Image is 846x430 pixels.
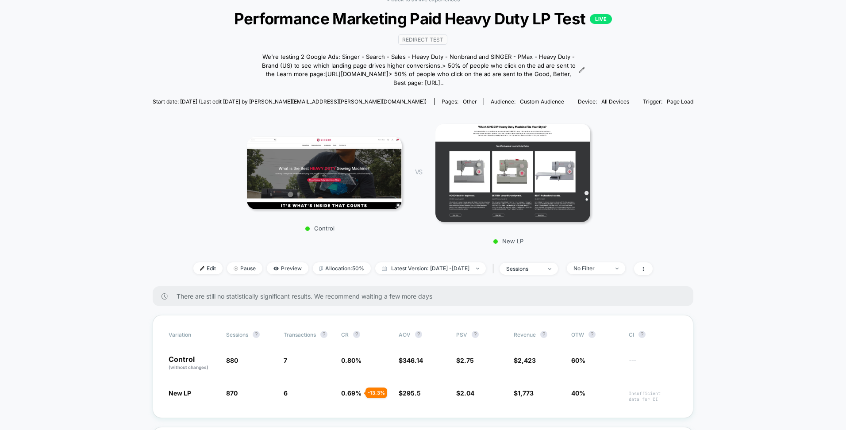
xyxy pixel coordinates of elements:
[514,389,534,397] span: $
[514,331,536,338] span: Revenue
[177,292,676,300] span: There are still no statistically significant results. We recommend waiting a few more days
[491,98,564,105] div: Audience:
[320,331,327,338] button: ?
[403,389,421,397] span: 295.5
[490,262,500,275] span: |
[284,357,287,364] span: 7
[169,389,191,397] span: New LP
[520,98,564,105] span: Custom Audience
[180,9,666,28] span: Performance Marketing Paid Heavy Duty LP Test
[571,331,620,338] span: OTW
[399,357,423,364] span: $
[226,357,238,364] span: 880
[460,389,474,397] span: 2.04
[629,391,677,402] span: Insufficient data for CI
[399,389,421,397] span: $
[242,225,397,232] p: Control
[227,262,262,274] span: Pause
[514,357,536,364] span: $
[463,98,477,105] span: other
[573,265,609,272] div: No Filter
[460,357,474,364] span: 2.75
[365,388,387,398] div: - 13.3 %
[353,331,360,338] button: ?
[234,266,238,271] img: end
[153,98,427,105] span: Start date: [DATE] (Last edit [DATE] by [PERSON_NAME][EMAIL_ADDRESS][PERSON_NAME][DOMAIN_NAME])
[442,98,477,105] div: Pages:
[472,331,479,338] button: ?
[571,98,636,105] span: Device:
[476,268,479,269] img: end
[415,331,422,338] button: ?
[200,266,204,271] img: edit
[643,98,693,105] div: Trigger:
[571,357,585,364] span: 60%
[540,331,547,338] button: ?
[319,266,323,271] img: rebalance
[341,357,361,364] span: 0.80 %
[518,357,536,364] span: 2,423
[375,262,486,274] span: Latest Version: [DATE] - [DATE]
[284,389,288,397] span: 6
[398,35,447,45] span: Redirect Test
[341,331,349,338] span: CR
[226,331,248,338] span: Sessions
[590,14,612,24] p: LIVE
[638,331,646,338] button: ?
[415,168,422,176] span: VS
[667,98,693,105] span: Page Load
[193,262,223,274] span: Edit
[601,98,629,105] span: all devices
[456,389,474,397] span: $
[615,268,619,269] img: end
[382,266,387,271] img: calendar
[456,357,474,364] span: $
[435,124,590,222] img: New LP main
[518,389,534,397] span: 1,773
[629,358,677,371] span: ---
[253,331,260,338] button: ?
[284,331,316,338] span: Transactions
[247,137,402,210] img: Control main
[313,262,371,274] span: Allocation: 50%
[588,331,596,338] button: ?
[548,268,551,270] img: end
[226,389,238,397] span: 870
[261,53,577,87] span: We're testing 2 Google Ads: Singer - Search - Sales - Heavy Duty - Nonbrand and SINGER - PMax - H...
[456,331,467,338] span: PSV
[169,331,217,338] span: Variation
[169,365,208,370] span: (without changes)
[506,265,542,272] div: sessions
[629,331,677,338] span: CI
[267,262,308,274] span: Preview
[169,356,217,371] p: Control
[341,389,361,397] span: 0.69 %
[571,389,585,397] span: 40%
[403,357,423,364] span: 346.14
[431,238,586,245] p: New LP
[399,331,411,338] span: AOV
